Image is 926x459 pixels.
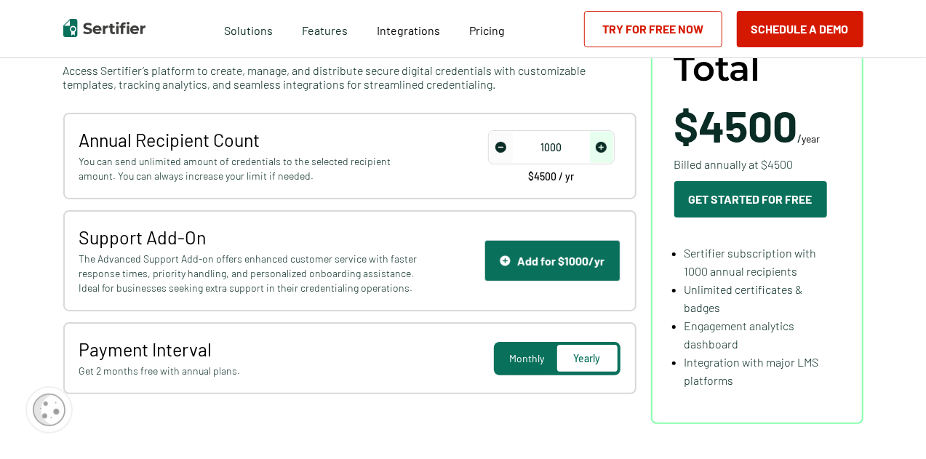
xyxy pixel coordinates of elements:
span: Access Sertifier’s platform to create, manage, and distribute secure digital credentials with cus... [63,63,636,91]
span: $4500 / yr [528,172,574,182]
img: Sertifier | Digital Credentialing Platform [63,19,145,37]
span: Payment Interval [79,338,422,360]
span: Integrations [377,23,440,37]
span: $4500 [674,99,798,151]
img: Decrease Icon [495,142,506,153]
span: Engagement analytics dashboard [684,319,795,351]
span: The Advanced Support Add-on offers enhanced customer service with faster response times, priority... [79,252,422,295]
span: Billed annually at $4500 [674,155,794,173]
span: Total [674,49,761,89]
span: / [674,103,821,147]
img: Cookie Popup Icon [33,394,65,426]
span: Get 2 months free with annual plans. [79,364,422,378]
img: Support Icon [500,255,511,266]
span: Monthly [509,352,544,364]
span: Annual Recipient Count [79,129,422,151]
span: Yearly [574,352,601,364]
span: year [802,132,821,145]
span: increase number [590,132,613,163]
a: Integrations [377,20,440,38]
button: Get Started For Free [674,181,827,217]
span: Support Add-On [79,226,422,248]
span: Integration with major LMS platforms [684,355,819,387]
a: Pricing [469,20,505,38]
a: Try for Free Now [584,11,722,47]
button: Schedule a Demo [737,11,863,47]
button: Support IconAdd for $1000/yr [484,240,620,282]
span: decrease number [490,132,513,163]
iframe: Chat Widget [853,389,926,459]
span: Pricing [469,23,505,37]
span: Unlimited certificates & badges [684,282,803,314]
span: Features [302,20,348,38]
img: Increase Icon [596,142,607,153]
span: You can send unlimited amount of credentials to the selected recipient amount. You can always inc... [79,154,422,183]
div: Add for $1000/yr [500,254,605,268]
span: Solutions [224,20,273,38]
span: Sertifier subscription with 1000 annual recipients [684,246,817,278]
